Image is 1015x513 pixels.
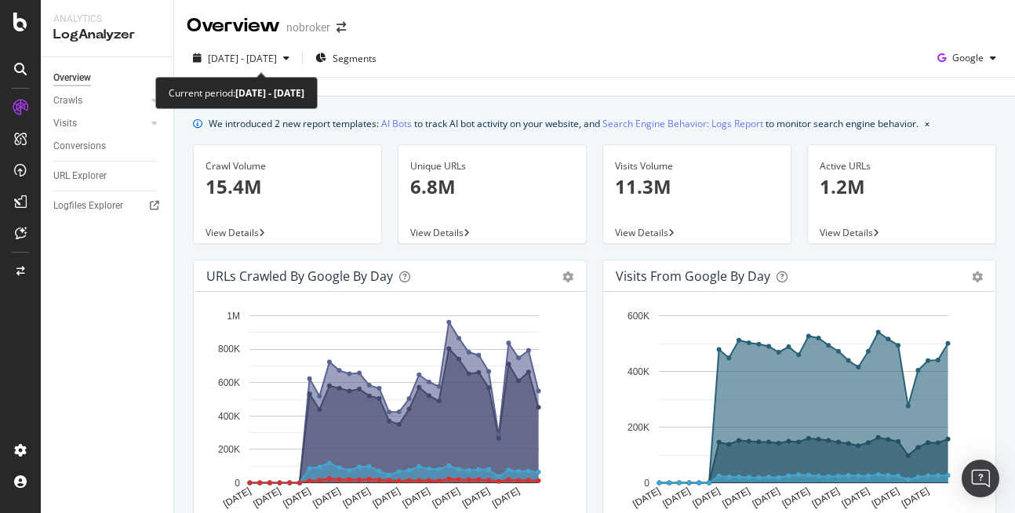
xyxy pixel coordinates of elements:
[628,366,649,377] text: 400K
[870,486,901,510] text: [DATE]
[431,486,462,510] text: [DATE]
[218,411,240,422] text: 400K
[53,93,82,109] div: Crawls
[333,52,377,65] span: Segments
[341,486,373,510] text: [DATE]
[562,271,573,282] div: gear
[218,344,240,355] text: 800K
[615,173,779,200] p: 11.3M
[206,159,369,173] div: Crawl Volume
[235,478,240,489] text: 0
[840,486,871,510] text: [DATE]
[251,486,282,510] text: [DATE]
[187,45,296,71] button: [DATE] - [DATE]
[209,115,919,132] div: We introduced 2 new report templates: to track AI bot activity on your website, and to monitor se...
[53,26,161,44] div: LogAnalyzer
[751,486,782,510] text: [DATE]
[53,138,162,155] a: Conversions
[410,226,464,239] span: View Details
[286,20,330,35] div: nobroker
[644,478,649,489] text: 0
[721,486,752,510] text: [DATE]
[221,486,253,510] text: [DATE]
[628,311,649,322] text: 600K
[53,70,162,86] a: Overview
[820,226,873,239] span: View Details
[972,271,983,282] div: gear
[206,173,369,200] p: 15.4M
[169,84,304,102] div: Current period:
[410,159,574,173] div: Unique URLs
[53,13,161,26] div: Analytics
[53,70,91,86] div: Overview
[628,422,649,433] text: 200K
[53,198,162,214] a: Logfiles Explorer
[631,486,662,510] text: [DATE]
[218,444,240,455] text: 200K
[371,486,402,510] text: [DATE]
[900,486,931,510] text: [DATE]
[615,159,779,173] div: Visits Volume
[780,486,812,510] text: [DATE]
[381,115,412,132] a: AI Bots
[952,51,984,64] span: Google
[53,115,147,132] a: Visits
[962,460,999,497] div: Open Intercom Messenger
[820,173,984,200] p: 1.2M
[311,486,343,510] text: [DATE]
[206,268,393,284] div: URLs Crawled by Google by day
[193,115,996,132] div: info banner
[615,226,668,239] span: View Details
[460,486,492,510] text: [DATE]
[235,86,304,100] b: [DATE] - [DATE]
[227,311,240,322] text: 1M
[53,168,107,184] div: URL Explorer
[53,198,123,214] div: Logfiles Explorer
[691,486,722,510] text: [DATE]
[401,486,432,510] text: [DATE]
[337,22,346,33] div: arrow-right-arrow-left
[206,226,259,239] span: View Details
[660,486,692,510] text: [DATE]
[53,93,147,109] a: Crawls
[810,486,842,510] text: [DATE]
[53,138,106,155] div: Conversions
[931,45,1002,71] button: Google
[218,377,240,388] text: 600K
[282,486,313,510] text: [DATE]
[208,52,277,65] span: [DATE] - [DATE]
[490,486,522,510] text: [DATE]
[53,168,162,184] a: URL Explorer
[602,115,763,132] a: Search Engine Behavior: Logs Report
[616,268,770,284] div: Visits from Google by day
[410,173,574,200] p: 6.8M
[53,115,77,132] div: Visits
[921,112,933,135] button: close banner
[820,159,984,173] div: Active URLs
[309,45,383,71] button: Segments
[187,13,280,39] div: Overview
